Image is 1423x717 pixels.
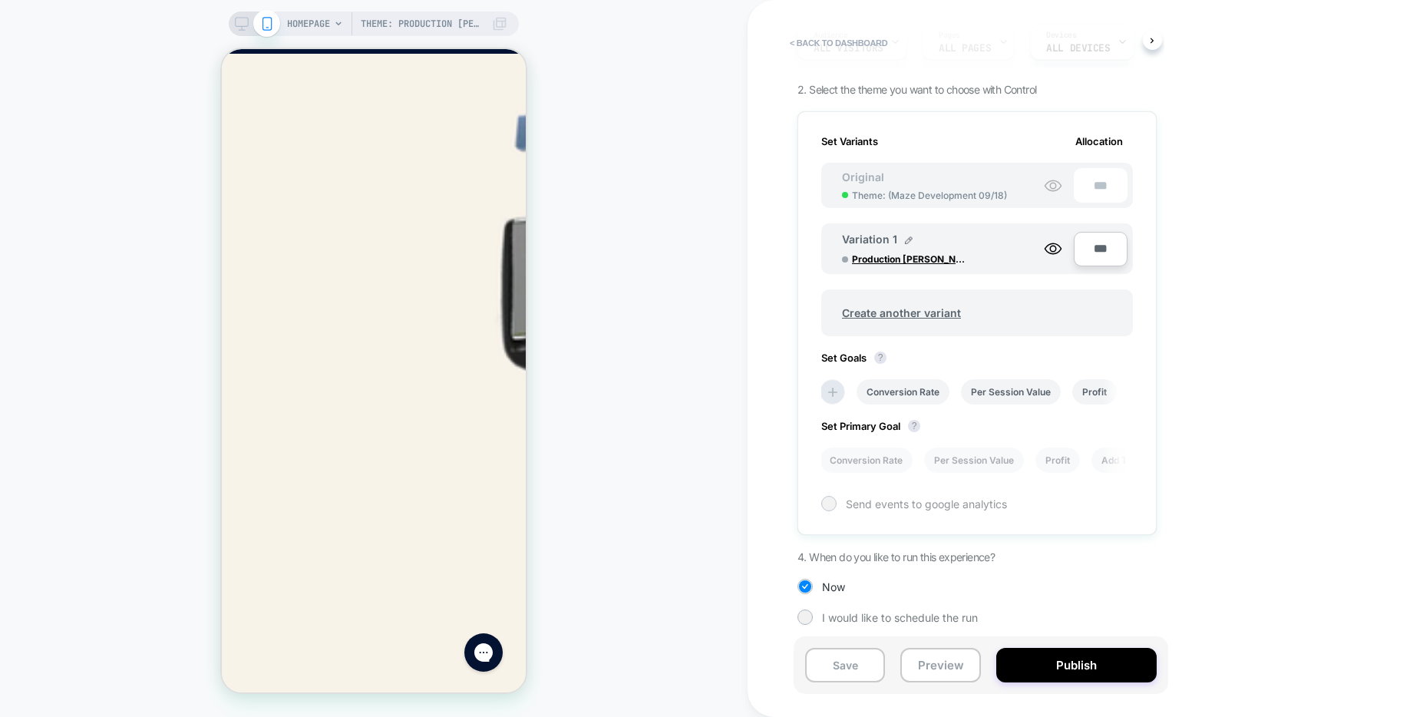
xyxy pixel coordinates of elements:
[235,579,289,628] iframe: Gorgias live chat messenger
[827,170,900,183] span: Original
[908,420,920,432] button: ?
[287,12,330,36] span: HOMEPAGE
[821,135,878,147] span: Set Variants
[782,31,895,55] button: < back to dashboard
[1035,448,1080,473] li: Profit
[874,352,886,364] button: ?
[1075,135,1123,147] span: Allocation
[996,648,1157,682] button: Publish
[1046,30,1076,41] span: Devices
[846,497,1007,510] span: Send events to google analytics
[361,12,484,36] span: Theme: Production [PERSON_NAME]
[822,611,978,624] span: I would like to schedule the run
[827,295,976,331] span: Create another variant
[857,379,949,405] li: Conversion Rate
[961,379,1061,405] li: Per Session Value
[797,550,995,563] span: 4. When do you like to run this experience?
[852,190,1007,201] span: Theme: ( Maze Development 09/18 )
[1072,379,1117,405] li: Profit
[924,448,1024,473] li: Per Session Value
[805,648,885,682] button: Save
[842,233,897,246] span: Variation 1
[821,420,928,432] span: Set Primary Goal
[1091,448,1186,473] li: Add To Cart Rate
[905,236,913,244] img: edit
[821,352,894,364] span: Set Goals
[822,580,845,593] span: Now
[852,253,967,265] span: Production [PERSON_NAME]
[900,648,980,682] button: Preview
[797,83,1036,96] span: 2. Select the theme you want to choose with Control
[820,448,913,473] li: Conversion Rate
